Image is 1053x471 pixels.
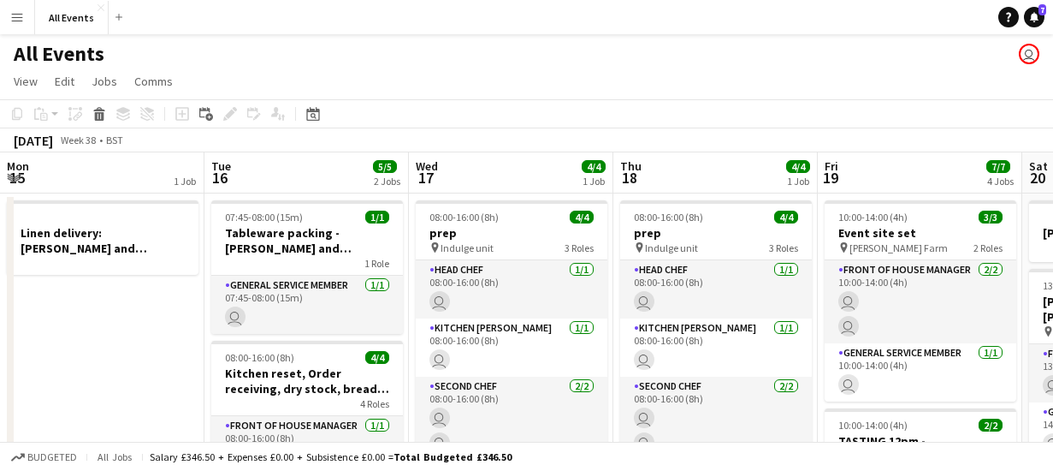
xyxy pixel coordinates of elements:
span: 2/2 [979,419,1003,432]
span: Indulge unit [645,241,698,254]
div: 1 Job [787,175,809,188]
div: 2 Jobs [374,175,400,188]
span: Indulge unit [441,241,494,254]
app-job-card: 08:00-16:00 (8h)4/4prep Indulge unit3 RolesHead Chef1/108:00-16:00 (8h) Kitchen [PERSON_NAME]1/10... [416,200,607,454]
div: [DATE] [14,132,53,149]
span: 7/7 [986,160,1010,173]
span: 10:00-14:00 (4h) [838,419,908,432]
button: All Events [35,1,109,34]
span: Tue [211,158,231,174]
span: 17 [413,168,438,188]
div: BST [106,134,123,146]
span: Wed [416,158,438,174]
div: 1 Job [583,175,605,188]
span: Budgeted [27,451,77,463]
h3: Event site set [825,225,1016,241]
app-card-role: Second Chef2/208:00-16:00 (8h) [416,377,607,460]
span: 20 [1026,168,1048,188]
app-card-role: General service member1/110:00-14:00 (4h) [825,343,1016,402]
h3: Kitchen reset, Order receiving, dry stock, bread and cake day [211,366,403,396]
span: 7 [1038,4,1046,15]
span: 19 [822,168,838,188]
span: 4/4 [582,160,606,173]
span: 4/4 [365,351,389,364]
span: Total Budgeted £346.50 [393,450,512,463]
app-job-card: 07:45-08:00 (15m)1/1Tableware packing - [PERSON_NAME] and [PERSON_NAME] AWF1 RoleGeneral service ... [211,200,403,334]
h3: prep [416,225,607,241]
app-card-role: General service member1/107:45-08:00 (15m) [211,276,403,334]
span: 1/1 [365,211,389,224]
span: 4/4 [774,211,798,224]
app-job-card: 08:00-16:00 (8h)4/4prep Indulge unit3 RolesHead Chef1/108:00-16:00 (8h) Kitchen [PERSON_NAME]1/10... [620,200,812,454]
span: [PERSON_NAME] Farm [849,241,948,254]
app-card-role: Head Chef1/108:00-16:00 (8h) [620,260,812,319]
span: 4 Roles [360,397,389,410]
span: 08:00-16:00 (8h) [429,211,499,224]
h3: TASTING 12pm - [PERSON_NAME] and [PERSON_NAME] 2 ([DATE] [PERSON_NAME] Mill) [825,433,1016,464]
app-job-card: 10:00-14:00 (4h)3/3Event site set [PERSON_NAME] Farm2 RolesFront of House Manager2/210:00-14:00 (... [825,200,1016,402]
a: Edit [48,70,81,92]
app-card-role: Kitchen [PERSON_NAME]1/108:00-16:00 (8h) [416,319,607,377]
div: 1 Job [174,175,196,188]
span: Jobs [92,74,117,89]
span: 10:00-14:00 (4h) [838,211,908,224]
span: 16 [209,168,231,188]
app-card-role: Head Chef1/108:00-16:00 (8h) [416,260,607,319]
a: 7 [1024,7,1044,27]
span: 5/5 [373,160,397,173]
h3: Linen delivery: [PERSON_NAME] and [PERSON_NAME] [7,225,198,256]
span: Fri [825,158,838,174]
div: Salary £346.50 + Expenses £0.00 + Subsistence £0.00 = [150,450,512,463]
a: View [7,70,44,92]
span: 1 Role [364,257,389,270]
span: Edit [55,74,74,89]
span: 08:00-16:00 (8h) [225,351,294,364]
app-card-role: Second Chef2/208:00-16:00 (8h) [620,377,812,460]
span: Comms [134,74,173,89]
a: Jobs [85,70,124,92]
a: Comms [127,70,180,92]
span: View [14,74,38,89]
app-user-avatar: Lucy Hinks [1019,44,1039,64]
span: All jobs [94,450,135,463]
h3: Tableware packing - [PERSON_NAME] and [PERSON_NAME] AWF [211,225,403,256]
span: 07:45-08:00 (15m) [225,211,303,224]
h1: All Events [14,41,104,67]
button: Budgeted [9,448,80,467]
span: 2 Roles [973,241,1003,254]
span: 4/4 [570,211,594,224]
app-card-role: Kitchen [PERSON_NAME]1/108:00-16:00 (8h) [620,319,812,377]
span: Mon [7,158,29,174]
span: Thu [620,158,642,174]
span: 3/3 [979,211,1003,224]
div: 4 Jobs [987,175,1014,188]
span: Sat [1029,158,1048,174]
h3: prep [620,225,812,241]
app-card-role: Front of House Manager2/210:00-14:00 (4h) [825,260,1016,343]
span: 15 [4,168,29,188]
span: 3 Roles [565,241,594,254]
app-job-card: Linen delivery: [PERSON_NAME] and [PERSON_NAME] [7,200,198,275]
span: 4/4 [786,160,810,173]
span: 08:00-16:00 (8h) [634,211,703,224]
span: 18 [618,168,642,188]
span: 3 Roles [769,241,798,254]
span: Week 38 [56,134,99,146]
